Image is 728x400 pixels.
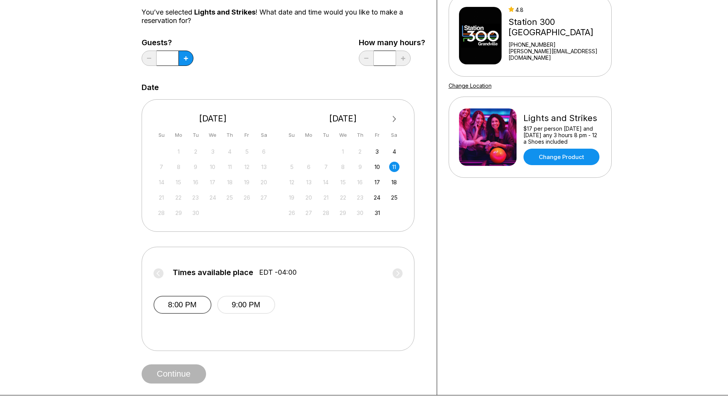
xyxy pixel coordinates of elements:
div: Not available Wednesday, September 3rd, 2025 [208,146,218,157]
label: Date [142,83,159,92]
div: Not available Monday, October 20th, 2025 [304,192,314,203]
div: Not available Tuesday, October 21st, 2025 [321,192,331,203]
div: Th [355,130,365,140]
div: Sa [259,130,269,140]
div: Not available Tuesday, September 30th, 2025 [190,208,201,218]
div: [DATE] [284,113,403,124]
div: Choose Saturday, October 25th, 2025 [389,192,399,203]
div: Not available Sunday, October 19th, 2025 [287,192,297,203]
div: Not available Thursday, October 9th, 2025 [355,162,365,172]
div: Sa [389,130,399,140]
div: Not available Tuesday, September 9th, 2025 [190,162,201,172]
div: Choose Saturday, October 4th, 2025 [389,146,399,157]
div: You’ve selected ! What date and time would you like to make a reservation for? [142,8,425,25]
div: Not available Wednesday, October 22nd, 2025 [338,192,348,203]
div: Not available Tuesday, September 23rd, 2025 [190,192,201,203]
div: 4.8 [508,7,608,13]
div: Station 300 [GEOGRAPHIC_DATA] [508,17,608,38]
div: Not available Monday, September 8th, 2025 [173,162,184,172]
div: Not available Wednesday, September 17th, 2025 [208,177,218,187]
div: Not available Monday, September 29th, 2025 [173,208,184,218]
div: Not available Tuesday, October 14th, 2025 [321,177,331,187]
div: Not available Thursday, October 16th, 2025 [355,177,365,187]
div: Not available Tuesday, September 2nd, 2025 [190,146,201,157]
div: Not available Monday, October 27th, 2025 [304,208,314,218]
div: Not available Tuesday, October 28th, 2025 [321,208,331,218]
button: 9:00 PM [217,296,275,314]
div: Not available Thursday, October 2nd, 2025 [355,146,365,157]
div: Not available Monday, October 13th, 2025 [304,177,314,187]
div: Not available Wednesday, September 10th, 2025 [208,162,218,172]
div: Fr [242,130,252,140]
div: Not available Sunday, October 5th, 2025 [287,162,297,172]
div: Su [156,130,167,140]
div: Choose Saturday, October 11th, 2025 [389,162,399,172]
div: Su [287,130,297,140]
div: Mo [304,130,314,140]
div: Not available Saturday, September 27th, 2025 [259,192,269,203]
div: Not available Monday, October 6th, 2025 [304,162,314,172]
div: Not available Saturday, September 13th, 2025 [259,162,269,172]
div: Not available Wednesday, October 29th, 2025 [338,208,348,218]
div: Tu [190,130,201,140]
div: $17 per person [DATE] and [DATE] any 3 hours 8 pm - 12 a Shoes included [523,125,601,145]
div: Not available Sunday, September 14th, 2025 [156,177,167,187]
div: Choose Friday, October 17th, 2025 [372,177,382,187]
label: How many hours? [359,38,425,47]
div: Not available Sunday, September 7th, 2025 [156,162,167,172]
div: Choose Friday, October 10th, 2025 [372,162,382,172]
img: Station 300 Grandville [459,7,502,64]
div: Not available Wednesday, October 8th, 2025 [338,162,348,172]
div: Not available Wednesday, October 15th, 2025 [338,177,348,187]
div: Choose Saturday, October 18th, 2025 [389,177,399,187]
div: Not available Friday, September 5th, 2025 [242,146,252,157]
span: Lights and Strikes [194,8,256,16]
div: Not available Monday, September 1st, 2025 [173,146,184,157]
a: Change Product [523,149,599,165]
span: Times available place [173,268,253,277]
div: month 2025-09 [155,146,271,218]
div: Not available Thursday, September 11th, 2025 [225,162,235,172]
label: Guests? [142,38,193,47]
button: Next Month [388,113,401,125]
div: We [338,130,348,140]
div: Not available Saturday, September 20th, 2025 [259,177,269,187]
div: Choose Friday, October 24th, 2025 [372,192,382,203]
div: Not available Sunday, September 28th, 2025 [156,208,167,218]
a: Change Location [449,82,492,89]
div: Not available Wednesday, October 1st, 2025 [338,146,348,157]
div: Lights and Strikes [523,113,601,123]
div: Not available Thursday, September 4th, 2025 [225,146,235,157]
div: Not available Friday, September 26th, 2025 [242,192,252,203]
div: Choose Friday, October 31st, 2025 [372,208,382,218]
div: Not available Wednesday, September 24th, 2025 [208,192,218,203]
div: Not available Tuesday, September 16th, 2025 [190,177,201,187]
div: Th [225,130,235,140]
img: Lights and Strikes [459,108,517,166]
a: [PERSON_NAME][EMAIL_ADDRESS][DOMAIN_NAME] [508,48,608,61]
button: 8:00 PM [154,296,211,314]
div: Not available Friday, September 19th, 2025 [242,177,252,187]
div: Not available Thursday, October 30th, 2025 [355,208,365,218]
div: Not available Thursday, October 23rd, 2025 [355,192,365,203]
div: Not available Sunday, September 21st, 2025 [156,192,167,203]
div: Not available Sunday, October 26th, 2025 [287,208,297,218]
div: [PHONE_NUMBER] [508,41,608,48]
div: Not available Monday, September 15th, 2025 [173,177,184,187]
div: We [208,130,218,140]
div: Not available Tuesday, October 7th, 2025 [321,162,331,172]
div: Not available Thursday, September 18th, 2025 [225,177,235,187]
div: month 2025-10 [286,146,401,218]
div: [DATE] [154,113,272,124]
div: Mo [173,130,184,140]
div: Not available Saturday, September 6th, 2025 [259,146,269,157]
div: Not available Monday, September 22nd, 2025 [173,192,184,203]
div: Choose Friday, October 3rd, 2025 [372,146,382,157]
span: EDT -04:00 [259,268,297,277]
div: Fr [372,130,382,140]
div: Not available Thursday, September 25th, 2025 [225,192,235,203]
div: Not available Friday, September 12th, 2025 [242,162,252,172]
div: Not available Sunday, October 12th, 2025 [287,177,297,187]
div: Tu [321,130,331,140]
